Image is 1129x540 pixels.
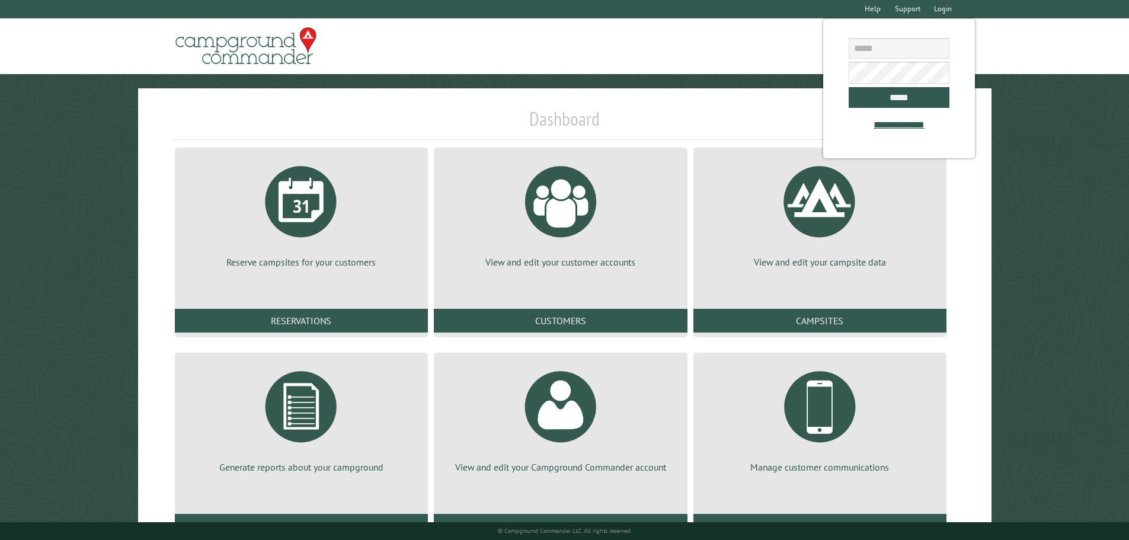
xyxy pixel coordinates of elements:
[189,362,414,474] a: Generate reports about your campground
[708,461,932,474] p: Manage customer communications
[708,157,932,269] a: View and edit your campsite data
[693,309,946,333] a: Campsites
[172,107,958,140] h1: Dashboard
[434,514,687,538] a: Account
[175,309,428,333] a: Reservations
[448,461,673,474] p: View and edit your Campground Commander account
[175,514,428,538] a: Reports
[448,157,673,269] a: View and edit your customer accounts
[448,255,673,269] p: View and edit your customer accounts
[189,157,414,269] a: Reserve campsites for your customers
[189,255,414,269] p: Reserve campsites for your customers
[708,362,932,474] a: Manage customer communications
[189,461,414,474] p: Generate reports about your campground
[693,514,946,538] a: Communications
[498,527,632,535] small: © Campground Commander LLC. All rights reserved.
[434,309,687,333] a: Customers
[448,362,673,474] a: View and edit your Campground Commander account
[708,255,932,269] p: View and edit your campsite data
[172,23,320,69] img: Campground Commander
